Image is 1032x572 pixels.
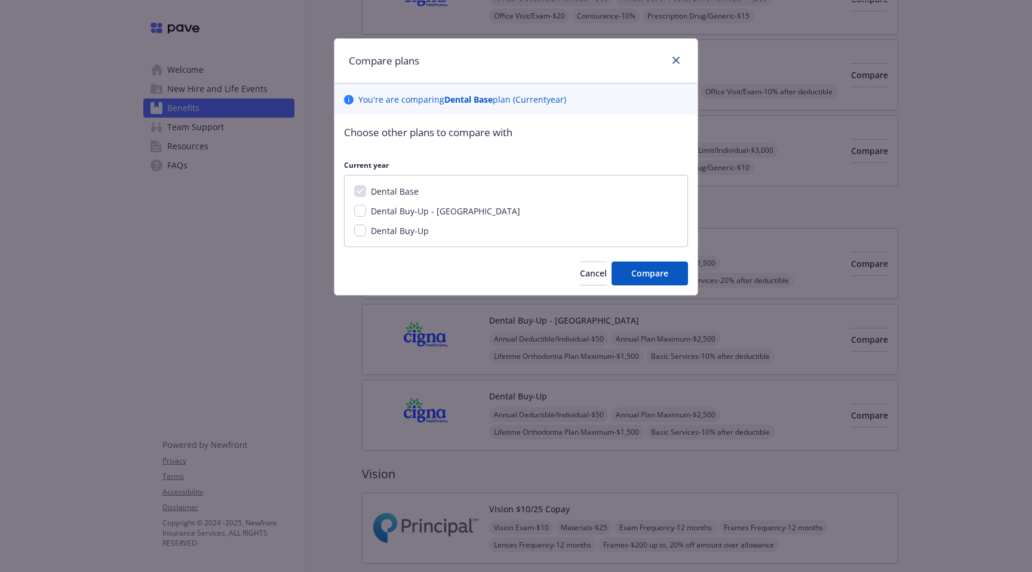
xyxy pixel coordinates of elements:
[669,53,683,67] a: close
[371,205,520,217] span: Dental Buy-Up - [GEOGRAPHIC_DATA]
[580,267,607,279] span: Cancel
[349,53,419,69] h1: Compare plans
[358,93,566,106] p: You ' re are comparing plan ( Current year)
[444,94,493,105] b: Dental Base
[371,186,419,197] span: Dental Base
[344,125,688,140] p: Choose other plans to compare with
[344,160,688,170] p: Current year
[371,225,429,236] span: Dental Buy-Up
[631,267,668,279] span: Compare
[580,262,607,285] button: Cancel
[612,262,688,285] button: Compare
